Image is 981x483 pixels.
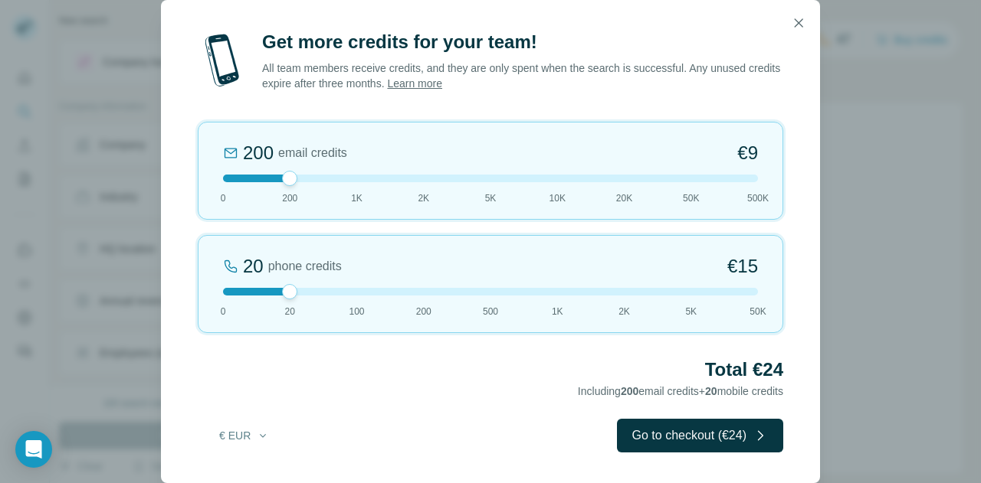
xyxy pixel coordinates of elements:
[737,141,758,165] span: €9
[349,305,364,318] span: 100
[750,305,766,318] span: 50K
[351,191,363,205] span: 1K
[617,419,783,452] button: Go to checkout (€24)
[243,141,274,165] div: 200
[387,77,442,90] a: Learn more
[282,191,297,205] span: 200
[616,191,632,205] span: 20K
[208,422,280,449] button: € EUR
[705,385,717,397] span: 20
[727,254,758,279] span: €15
[285,305,295,318] span: 20
[552,305,563,318] span: 1K
[685,305,697,318] span: 5K
[418,191,429,205] span: 2K
[221,305,226,318] span: 0
[550,191,566,205] span: 10K
[268,257,342,276] span: phone credits
[747,191,769,205] span: 500K
[416,305,431,318] span: 200
[278,144,347,162] span: email credits
[198,30,247,91] img: mobile-phone
[683,191,699,205] span: 50K
[243,254,264,279] div: 20
[483,305,498,318] span: 500
[15,431,52,468] div: Open Intercom Messenger
[198,357,783,382] h2: Total €24
[262,60,783,91] p: All team members receive credits, and they are only spent when the search is successful. Any unus...
[485,191,497,205] span: 5K
[618,305,630,318] span: 2K
[221,191,226,205] span: 0
[621,385,638,397] span: 200
[578,385,783,397] span: Including email credits + mobile credits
